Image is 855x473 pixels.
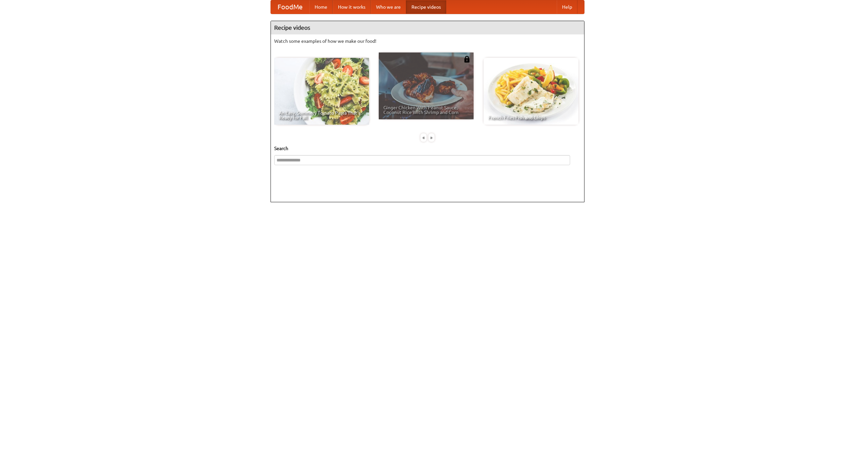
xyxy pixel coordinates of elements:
[420,133,426,142] div: «
[371,0,406,14] a: Who we are
[484,58,578,125] a: French Fries Fish and Chips
[309,0,333,14] a: Home
[464,56,470,63] img: 483408.png
[557,0,577,14] a: Help
[488,115,574,120] span: French Fries Fish and Chips
[406,0,446,14] a: Recipe videos
[279,111,364,120] span: An Easy, Summery Tomato Pasta That's Ready for Fall
[274,145,581,152] h5: Search
[274,38,581,44] p: Watch some examples of how we make our food!
[271,0,309,14] a: FoodMe
[274,58,369,125] a: An Easy, Summery Tomato Pasta That's Ready for Fall
[429,133,435,142] div: »
[271,21,584,34] h4: Recipe videos
[333,0,371,14] a: How it works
